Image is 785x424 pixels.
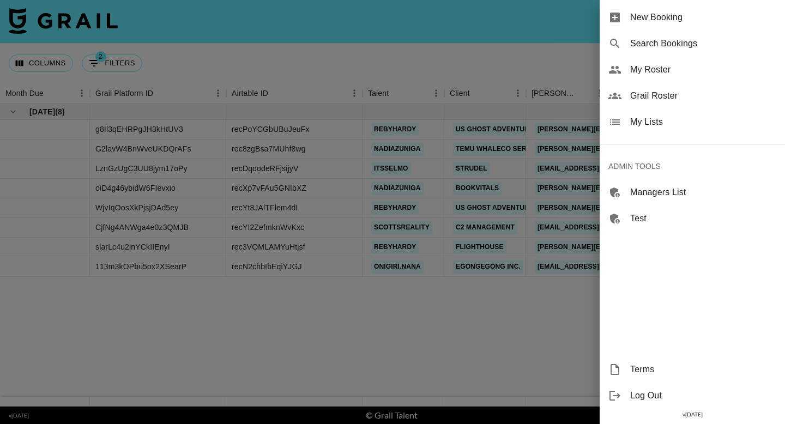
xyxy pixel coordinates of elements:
[600,383,785,409] div: Log Out
[630,363,776,376] span: Terms
[630,37,776,50] span: Search Bookings
[630,63,776,76] span: My Roster
[600,4,785,31] div: New Booking
[600,205,785,232] div: Test
[600,83,785,109] div: Grail Roster
[630,11,776,24] span: New Booking
[600,356,785,383] div: Terms
[600,179,785,205] div: Managers List
[630,89,776,102] span: Grail Roster
[600,109,785,135] div: My Lists
[630,186,776,199] span: Managers List
[600,409,785,420] div: v [DATE]
[600,57,785,83] div: My Roster
[600,31,785,57] div: Search Bookings
[630,212,776,225] span: Test
[630,389,776,402] span: Log Out
[630,116,776,129] span: My Lists
[600,153,785,179] div: ADMIN TOOLS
